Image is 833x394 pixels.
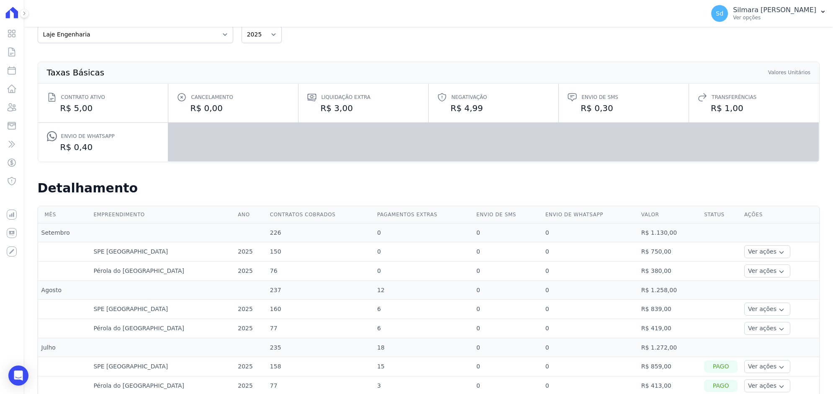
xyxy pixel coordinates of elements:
td: 0 [542,242,638,262]
td: 235 [267,338,374,357]
td: Julho [38,338,90,357]
td: 2025 [234,300,267,319]
td: 0 [542,319,638,338]
th: Envio de Whatsapp [542,206,638,223]
p: Silmara [PERSON_NAME] [733,6,816,14]
td: 0 [542,223,638,242]
dd: R$ 0,40 [47,141,160,153]
td: 0 [473,281,542,300]
button: Ver ações [744,245,790,258]
td: R$ 750,00 [638,242,701,262]
td: 0 [473,357,542,376]
th: Contratos cobrados [267,206,374,223]
td: R$ 419,00 [638,319,701,338]
th: Pagamentos extras [374,206,473,223]
button: Ver ações [744,360,790,373]
button: Ver ações [744,303,790,316]
td: R$ 1.258,00 [638,281,701,300]
th: Empreendimento [90,206,234,223]
td: 0 [473,319,542,338]
td: 226 [267,223,374,242]
dd: R$ 0,30 [567,102,680,114]
th: Envio de SMS [473,206,542,223]
td: SPE [GEOGRAPHIC_DATA] [90,357,234,376]
td: 237 [267,281,374,300]
td: 15 [374,357,473,376]
span: Contrato ativo [61,93,105,101]
h2: Detalhamento [38,181,820,196]
td: SPE [GEOGRAPHIC_DATA] [90,242,234,262]
span: Liquidação extra [321,93,370,101]
td: 160 [267,300,374,319]
button: Ver ações [744,379,790,392]
td: 76 [267,262,374,281]
td: R$ 1.130,00 [638,223,701,242]
p: Ver opções [733,14,816,21]
td: 0 [542,300,638,319]
td: R$ 839,00 [638,300,701,319]
dd: R$ 3,00 [307,102,420,114]
td: 0 [473,223,542,242]
td: 0 [542,262,638,281]
th: Ano [234,206,267,223]
th: Mês [38,206,90,223]
td: 6 [374,319,473,338]
button: Sd Silmara [PERSON_NAME] Ver opções [704,2,833,25]
th: Ações [741,206,819,223]
td: 0 [374,242,473,262]
td: 2025 [234,262,267,281]
td: 0 [473,300,542,319]
td: 2025 [234,319,267,338]
div: Open Intercom Messenger [8,365,28,386]
td: Pérola do [GEOGRAPHIC_DATA] [90,262,234,281]
div: Pago [704,360,738,373]
td: 0 [473,242,542,262]
span: Negativação [451,93,487,101]
dd: R$ 0,00 [177,102,290,114]
th: Taxas Básicas [46,69,105,76]
span: Transferências [712,93,756,101]
td: 150 [267,242,374,262]
td: 0 [374,223,473,242]
dd: R$ 4,99 [437,102,550,114]
td: 0 [542,338,638,357]
th: Valor [638,206,701,223]
td: Pérola do [GEOGRAPHIC_DATA] [90,319,234,338]
span: Sd [716,10,723,16]
td: 0 [473,262,542,281]
td: 12 [374,281,473,300]
th: Status [701,206,741,223]
td: 6 [374,300,473,319]
td: 0 [374,262,473,281]
td: 0 [473,338,542,357]
td: R$ 859,00 [638,357,701,376]
span: Envio de SMS [581,93,618,101]
span: Cancelamento [191,93,233,101]
td: 158 [267,357,374,376]
td: 0 [542,357,638,376]
td: 0 [542,281,638,300]
td: 2025 [234,357,267,376]
td: R$ 1.272,00 [638,338,701,357]
button: Ver ações [744,264,790,277]
td: Setembro [38,223,90,242]
button: Ver ações [744,322,790,335]
td: 2025 [234,242,267,262]
div: Pago [704,380,738,392]
td: SPE [GEOGRAPHIC_DATA] [90,300,234,319]
td: 77 [267,319,374,338]
td: 18 [374,338,473,357]
dd: R$ 5,00 [47,102,160,114]
th: Valores Unitários [768,69,811,76]
td: Agosto [38,281,90,300]
td: R$ 380,00 [638,262,701,281]
span: Envio de Whatsapp [61,132,115,140]
dd: R$ 1,00 [697,102,810,114]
